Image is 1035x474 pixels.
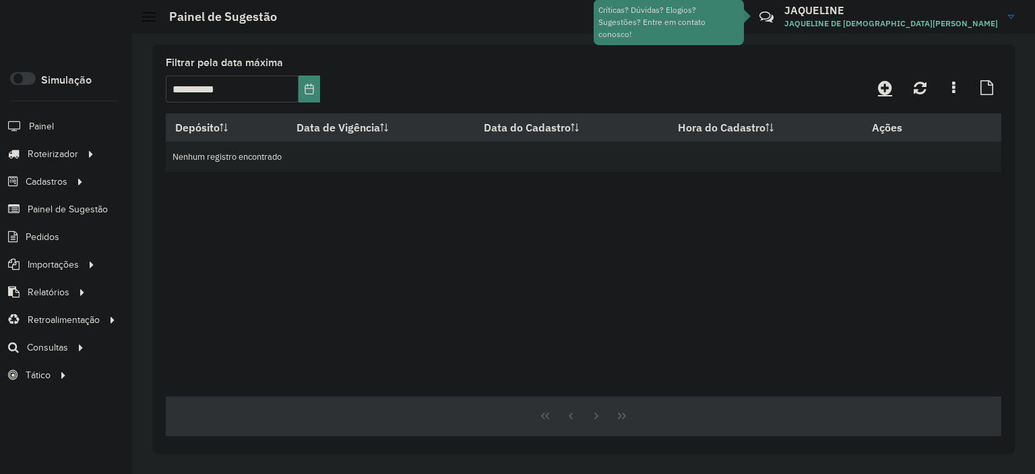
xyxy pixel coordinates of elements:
span: Relatórios [28,285,69,299]
h2: Painel de Sugestão [156,9,277,24]
span: Retroalimentação [28,313,100,327]
h3: JAQUELINE [784,4,998,17]
span: Painel [29,119,54,134]
a: Contato Rápido [752,3,781,32]
span: Importações [28,258,79,272]
span: Pedidos [26,230,59,244]
th: Data do Cadastro [475,113,668,142]
label: Simulação [41,72,92,88]
span: Roteirizador [28,147,78,161]
th: Hora do Cadastro [668,113,863,142]
th: Data de Vigência [287,113,475,142]
th: Ações [863,113,944,142]
span: Painel de Sugestão [28,202,108,216]
span: Tático [26,368,51,382]
span: Cadastros [26,175,67,189]
button: Choose Date [299,76,320,102]
td: Nenhum registro encontrado [166,142,1001,172]
th: Depósito [166,113,287,142]
span: Consultas [27,340,68,355]
label: Filtrar pela data máxima [166,55,283,71]
span: JAQUELINE DE [DEMOGRAPHIC_DATA][PERSON_NAME] [784,18,998,30]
